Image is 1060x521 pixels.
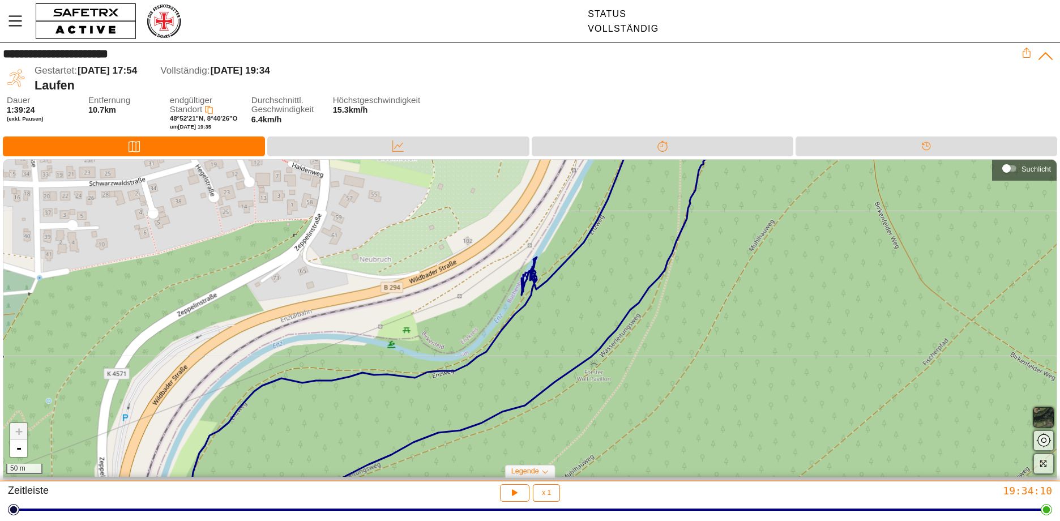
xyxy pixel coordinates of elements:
a: Zoom in [10,423,27,440]
div: Suchlicht [1021,165,1051,173]
span: Vollständig: [160,65,210,76]
div: Karte [3,136,265,156]
div: Laufen [35,78,1021,93]
img: RescueLogo.png [146,3,182,40]
a: Zoom out [10,440,27,457]
img: RUNNING.svg [3,65,29,91]
button: x 1 [533,484,560,502]
span: Höchstgeschwindigkeit [333,96,405,105]
span: x 1 [542,489,551,496]
span: 10.7km [88,105,116,114]
div: Timeline [796,136,1057,156]
span: Entfernung [88,96,161,105]
div: Status [588,9,659,19]
span: Legende [511,467,539,475]
span: 48°52'21"N, 8°40'26"O [170,115,238,122]
span: Durchschnittl. Geschwindigkeit [251,96,324,114]
div: Suchlicht [998,160,1051,177]
span: endgültiger Standort [170,95,212,114]
span: 15.3km/h [333,105,368,114]
span: 6.4km/h [251,115,282,124]
div: Zeitleiste [8,484,353,502]
span: [DATE] 17:54 [78,65,137,76]
span: (exkl. Pausen) [7,116,79,122]
div: Vollständig [588,24,659,34]
span: [DATE] 19:34 [211,65,270,76]
span: Dauer [7,96,79,105]
div: 19:34:10 [707,484,1052,497]
span: 1:39:24 [7,105,35,114]
div: Trennung [532,136,793,156]
span: um [DATE] 19:35 [170,123,211,130]
span: Gestartet: [35,65,77,76]
div: Daten [267,136,529,156]
div: 50 m [6,464,42,474]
